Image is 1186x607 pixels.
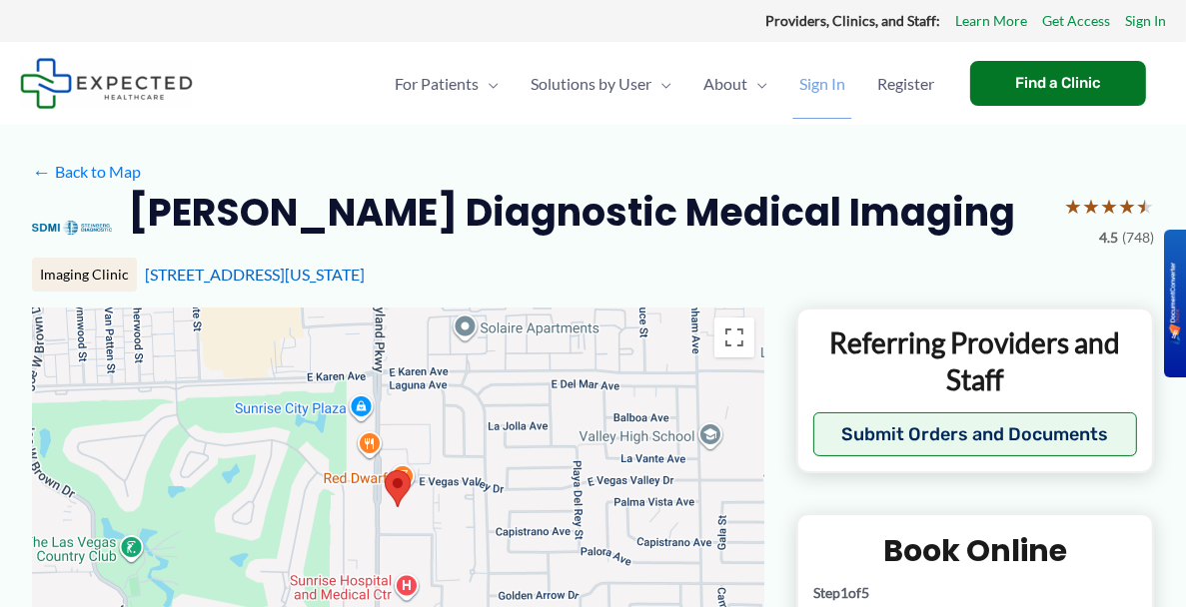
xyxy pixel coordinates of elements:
[1136,188,1154,225] span: ★
[32,162,51,181] span: ←
[783,49,861,119] a: Sign In
[862,584,870,601] span: 5
[1125,8,1166,34] a: Sign In
[877,49,934,119] span: Register
[1064,188,1082,225] span: ★
[531,49,651,119] span: Solutions by User
[515,49,687,119] a: Solutions by UserMenu Toggle
[1082,188,1100,225] span: ★
[32,258,137,292] div: Imaging Clinic
[814,586,1136,600] p: Step of
[813,412,1137,456] button: Submit Orders and Documents
[799,49,845,119] span: Sign In
[479,49,499,119] span: Menu Toggle
[747,49,767,119] span: Menu Toggle
[145,265,365,284] a: [STREET_ADDRESS][US_STATE]
[1122,225,1154,251] span: (748)
[379,49,950,119] nav: Primary Site Navigation
[1100,188,1118,225] span: ★
[813,324,1137,397] p: Referring Providers and Staff
[703,49,747,119] span: About
[1118,188,1136,225] span: ★
[128,188,1015,237] h2: [PERSON_NAME] Diagnostic Medical Imaging
[714,317,754,357] button: Toggle fullscreen view
[20,58,193,109] img: Expected Healthcare Logo - side, dark font, small
[970,61,1146,106] a: Find a Clinic
[32,157,141,187] a: ←Back to Map
[841,584,849,601] span: 1
[955,8,1027,34] a: Learn More
[814,531,1136,570] h2: Book Online
[1099,225,1118,251] span: 4.5
[1169,263,1181,344] img: BKR5lM0sgkDqAAAAAElFTkSuQmCC
[687,49,783,119] a: AboutMenu Toggle
[379,49,515,119] a: For PatientsMenu Toggle
[861,49,950,119] a: Register
[1042,8,1110,34] a: Get Access
[395,49,479,119] span: For Patients
[765,12,940,29] strong: Providers, Clinics, and Staff:
[651,49,671,119] span: Menu Toggle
